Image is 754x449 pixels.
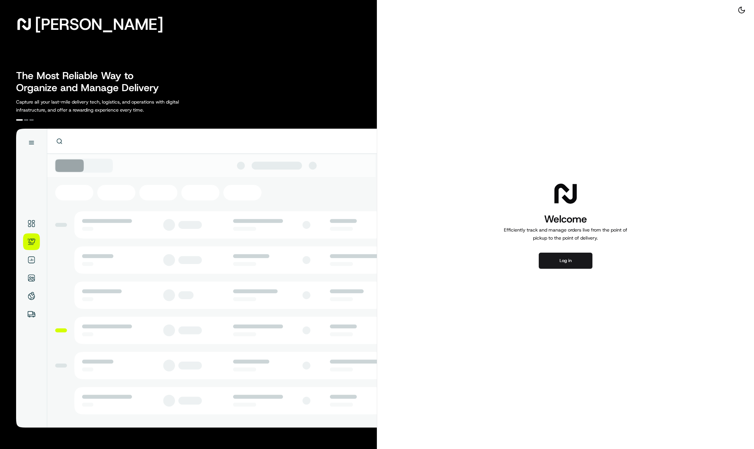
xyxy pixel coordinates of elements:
[501,226,630,242] p: Efficiently track and manage orders live from the point of pickup to the point of delivery.
[501,212,630,226] h1: Welcome
[16,98,209,114] p: Capture all your last-mile delivery tech, logistics, and operations with digital infrastructure, ...
[16,129,377,428] img: illustration
[539,253,592,269] button: Log in
[16,70,166,94] h2: The Most Reliable Way to Organize and Manage Delivery
[35,17,163,31] span: [PERSON_NAME]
